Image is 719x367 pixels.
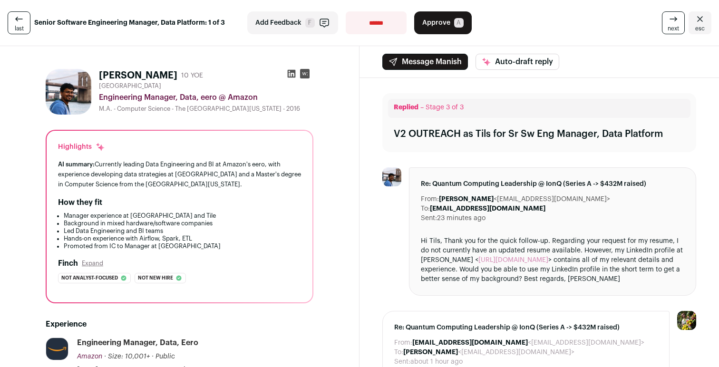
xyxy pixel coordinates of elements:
[46,338,68,360] img: e36df5e125c6fb2c61edd5a0d3955424ed50ce57e60c515fc8d516ef803e31c7.jpg
[439,196,494,203] b: [PERSON_NAME]
[155,353,175,360] span: Public
[430,205,545,212] b: [EMAIL_ADDRESS][DOMAIN_NAME]
[58,197,102,208] h2: How they fit
[255,18,301,28] span: Add Feedback
[394,348,403,357] dt: To:
[61,273,118,283] span: Not analyst-focused
[34,18,225,28] strong: Senior Software Engineering Manager, Data Platform: 1 of 3
[64,220,301,227] li: Background in mixed hardware/software companies
[99,69,177,82] h1: [PERSON_NAME]
[382,167,401,186] img: c313f30ca4bc75922ece72a7c51a9ed03c8b23c204597fe3c8894c6ef43b909d.jpg
[421,213,437,223] dt: Sent:
[58,159,301,189] div: Currently leading Data Engineering and BI at Amazon's eero, with experience developing data strat...
[394,104,418,111] span: Replied
[46,319,313,330] h2: Experience
[138,273,173,283] span: Not new hire
[439,194,610,204] dd: <[EMAIL_ADDRESS][DOMAIN_NAME]>
[394,357,410,367] dt: Sent:
[77,338,198,348] div: Engineering Manager, Data, eero
[421,236,684,284] div: Hi Tils, Thank you for the quick follow-up. Regarding your request for my resume, I do not curren...
[247,11,338,34] button: Add Feedback F
[422,18,450,28] span: Approve
[104,353,150,360] span: · Size: 10,001+
[64,235,301,242] li: Hands-on experience with Airflow, Spark, ETL
[15,25,24,32] span: last
[421,194,439,204] dt: From:
[394,127,663,141] div: V2 OUTREACH as Tils for Sr Sw Eng Manager, Data Platform
[58,258,78,269] h2: Finch
[64,212,301,220] li: Manager experience at [GEOGRAPHIC_DATA] and Tile
[8,11,30,34] a: last
[403,349,458,356] b: [PERSON_NAME]
[695,25,705,32] span: esc
[478,257,548,263] a: [URL][DOMAIN_NAME]
[152,352,154,361] span: ·
[46,69,91,115] img: c313f30ca4bc75922ece72a7c51a9ed03c8b23c204597fe3c8894c6ef43b909d.jpg
[382,54,468,70] button: Message Manish
[58,161,95,167] span: AI summary:
[412,339,528,346] b: [EMAIL_ADDRESS][DOMAIN_NAME]
[394,338,412,348] dt: From:
[394,323,658,332] span: Re: Quantum Computing Leadership @ IonQ (Series A -> $432M raised)
[689,11,711,34] a: Close
[99,82,161,90] span: [GEOGRAPHIC_DATA]
[426,104,464,111] span: Stage 3 of 3
[64,242,301,250] li: Promoted from IC to Manager at [GEOGRAPHIC_DATA]
[414,11,472,34] button: Approve A
[437,213,486,223] dd: 23 minutes ago
[412,338,644,348] dd: <[EMAIL_ADDRESS][DOMAIN_NAME]>
[403,348,574,357] dd: <[EMAIL_ADDRESS][DOMAIN_NAME]>
[677,311,696,330] img: 6689865-medium_jpg
[99,92,313,103] div: Engineering Manager, Data, eero @ Amazon
[662,11,685,34] a: next
[99,105,313,113] div: M.A. - Computer Science - The [GEOGRAPHIC_DATA][US_STATE] - 2016
[476,54,559,70] button: Auto-draft reply
[305,18,315,28] span: F
[421,204,430,213] dt: To:
[82,260,103,267] button: Expand
[421,179,684,189] span: Re: Quantum Computing Leadership @ IonQ (Series A -> $432M raised)
[410,357,463,367] dd: about 1 hour ago
[77,353,102,360] span: Amazon
[454,18,464,28] span: A
[668,25,679,32] span: next
[64,227,301,235] li: Led Data Engineering and BI teams
[181,71,203,80] div: 10 YOE
[420,104,424,111] span: –
[58,142,105,152] div: Highlights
